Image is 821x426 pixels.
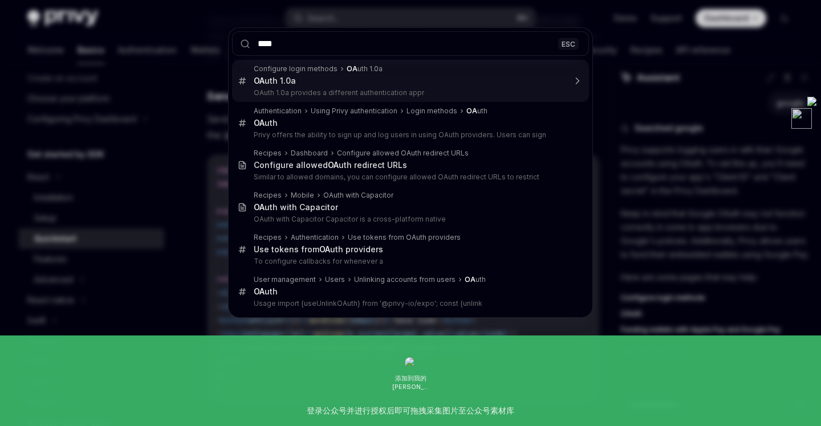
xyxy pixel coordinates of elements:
[254,257,565,266] p: To configure callbacks for whenever a
[347,64,357,73] b: OA
[254,202,265,212] b: OA
[254,275,316,284] div: User management
[254,286,278,297] div: uth
[319,244,330,254] b: OA
[465,275,475,284] b: OA
[323,191,393,200] div: OAuth with Capacitor
[325,275,345,284] div: Users
[354,275,456,284] div: Unlinking accounts from users
[254,215,565,224] p: OAuth with Capacitor Capacitor is a cross-platform native
[254,64,338,73] div: Configure login methods
[407,106,457,116] div: Login methods
[254,118,265,128] b: OA
[254,88,565,97] p: OAuth 1.0a provides a different authentication appr
[254,130,565,140] p: Privy offers the ability to sign up and log users in using OAuth providers. Users can sign
[254,76,265,85] b: OA
[348,233,461,242] div: Use tokens from OAuth providers
[291,233,339,242] div: Authentication
[558,38,579,50] div: ESC
[254,149,282,158] div: Recipes
[466,106,487,116] div: uth
[291,149,328,158] div: Dashboard
[465,275,486,284] div: uth
[254,244,383,255] div: Use tokens from uth providers
[337,149,469,158] div: Configure allowed OAuth redirect URLs
[254,286,265,296] b: OA
[291,191,314,200] div: Mobile
[254,202,338,212] div: uth with Capacitor
[328,160,339,170] b: OA
[254,106,302,116] div: Authentication
[254,299,565,308] p: Usage import {useUnlinkOAuth} from '@privy-io/expo'; const {unlink
[254,191,282,200] div: Recipes
[254,233,282,242] div: Recipes
[347,64,383,73] div: uth 1.0a
[254,76,296,86] div: uth 1.0a
[311,106,397,116] div: Using Privy authentication
[254,118,278,128] div: uth
[466,106,477,115] b: OA
[254,160,407,170] div: Configure allowed uth redirect URLs
[254,173,565,182] p: Similar to allowed domains, you can configure allowed OAuth redirect URLs to restrict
